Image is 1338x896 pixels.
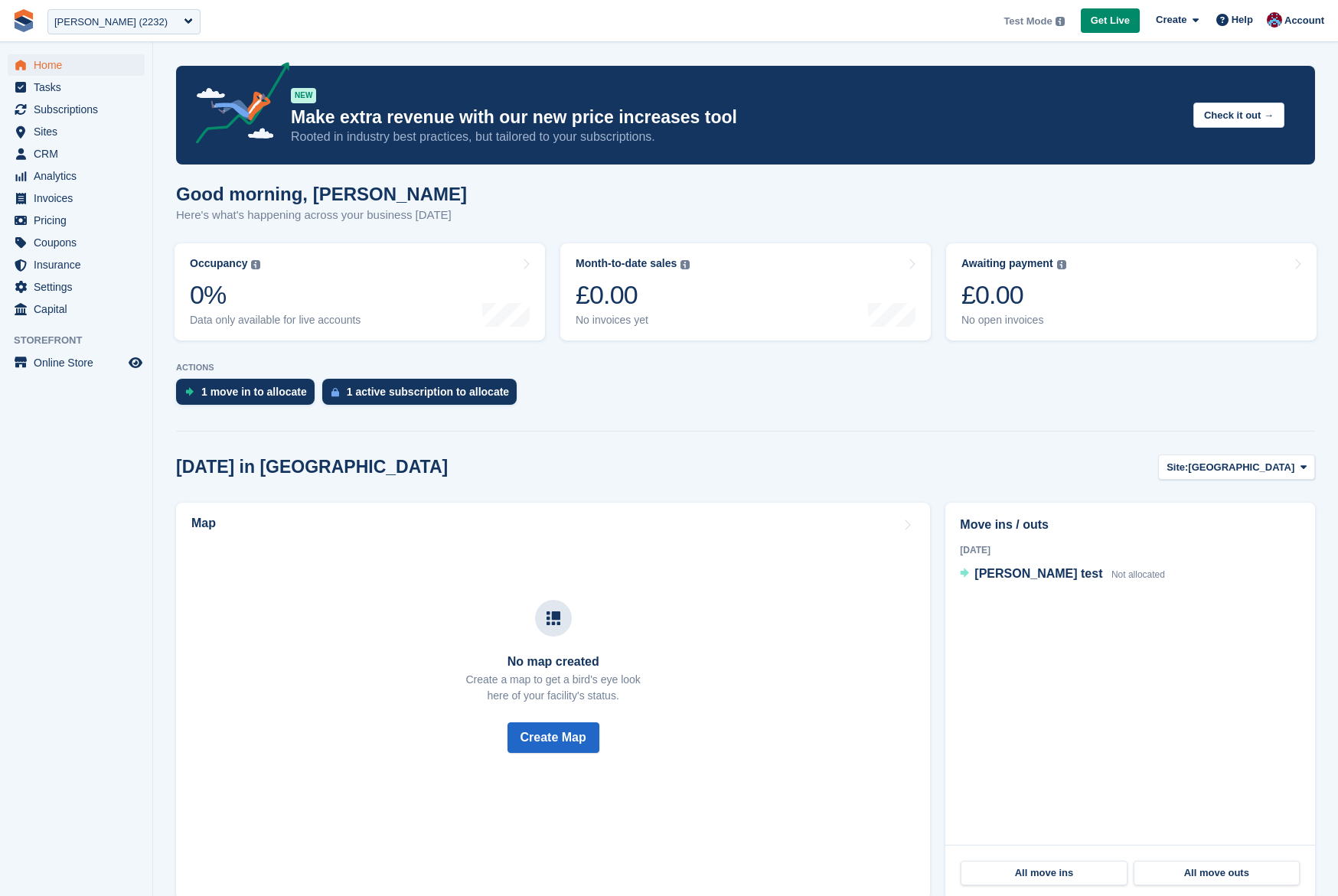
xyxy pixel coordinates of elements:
[176,363,1315,373] p: ACTIONS
[8,254,145,275] a: menu
[8,298,145,320] a: menu
[974,567,1102,580] span: [PERSON_NAME] test
[291,88,316,103] div: NEW
[1188,460,1294,475] span: [GEOGRAPHIC_DATA]
[191,516,216,530] h2: Map
[507,722,599,753] button: Create Map
[680,260,690,269] img: icon-info-grey-7440780725fd019a000dd9b08b2336e03edf1995a4989e88bcd33f0948082b44.svg
[547,611,560,625] img: map-icn-33ee37083ee616e46c38cad1a60f524a97daa1e2b2c8c0bc3eb3415660979fc1.svg
[190,257,247,270] div: Occupancy
[14,333,152,348] span: Storefront
[8,276,145,298] a: menu
[961,279,1066,311] div: £0.00
[183,62,290,149] img: price-adjustments-announcement-icon-8257ccfd72463d97f412b2fc003d46551f7dbcb40ab6d574587a9cd5c0d94...
[576,257,677,270] div: Month-to-date sales
[54,15,168,30] div: [PERSON_NAME] (2232)
[34,143,126,165] span: CRM
[8,121,145,142] a: menu
[961,257,1053,270] div: Awaiting payment
[1158,455,1315,480] button: Site: [GEOGRAPHIC_DATA]
[465,655,640,669] h3: No map created
[8,232,145,253] a: menu
[1284,13,1324,28] span: Account
[34,165,126,187] span: Analytics
[34,254,126,275] span: Insurance
[291,129,1181,145] p: Rooted in industry best practices, but tailored to your subscriptions.
[960,516,1300,534] h2: Move ins / outs
[1003,14,1052,29] span: Test Mode
[34,298,126,320] span: Capital
[960,543,1300,557] div: [DATE]
[960,565,1165,585] a: [PERSON_NAME] test Not allocated
[201,386,307,398] div: 1 move in to allocate
[8,54,145,76] a: menu
[961,861,1127,885] a: All move ins
[12,9,35,32] img: stora-icon-8386f47178a22dfd0bd8f6a31ec36ba5ce8667c1dd55bd0f319d3a0aa187defe.svg
[185,387,194,396] img: move_ins_to_allocate_icon-fdf77a2bb77ea45bf5b3d319d69a93e2d87916cf1d5bf7949dd705db3b84f3ca.svg
[8,352,145,373] a: menu
[176,379,322,412] a: 1 move in to allocate
[34,99,126,120] span: Subscriptions
[946,243,1317,340] a: Awaiting payment £0.00 No open invoices
[961,314,1066,327] div: No open invoices
[576,314,690,327] div: No invoices yet
[34,54,126,76] span: Home
[1232,12,1253,28] span: Help
[1267,12,1282,28] img: David Hughes
[126,354,145,372] a: Preview store
[1156,12,1186,28] span: Create
[1056,17,1065,26] img: icon-info-grey-7440780725fd019a000dd9b08b2336e03edf1995a4989e88bcd33f0948082b44.svg
[176,207,467,224] p: Here's what's happening across your business [DATE]
[1193,103,1284,128] button: Check it out →
[8,77,145,98] a: menu
[347,386,509,398] div: 1 active subscription to allocate
[34,276,126,298] span: Settings
[1111,569,1165,580] span: Not allocated
[34,210,126,231] span: Pricing
[34,121,126,142] span: Sites
[8,210,145,231] a: menu
[175,243,545,340] a: Occupancy 0% Data only available for live accounts
[8,187,145,209] a: menu
[1167,460,1188,475] span: Site:
[8,99,145,120] a: menu
[176,184,467,204] h1: Good morning, [PERSON_NAME]
[1081,8,1140,34] a: Get Live
[8,165,145,187] a: menu
[291,106,1181,129] p: Make extra revenue with our new price increases tool
[1091,13,1130,28] span: Get Live
[8,143,145,165] a: menu
[331,387,339,397] img: active_subscription_to_allocate_icon-d502201f5373d7db506a760aba3b589e785aa758c864c3986d89f69b8ff3...
[251,260,260,269] img: icon-info-grey-7440780725fd019a000dd9b08b2336e03edf1995a4989e88bcd33f0948082b44.svg
[34,352,126,373] span: Online Store
[34,232,126,253] span: Coupons
[1134,861,1300,885] a: All move outs
[176,457,448,477] h2: [DATE] in [GEOGRAPHIC_DATA]
[34,187,126,209] span: Invoices
[560,243,931,340] a: Month-to-date sales £0.00 No invoices yet
[465,672,640,704] p: Create a map to get a bird's eye look here of your facility's status.
[34,77,126,98] span: Tasks
[190,314,361,327] div: Data only available for live accounts
[322,379,524,412] a: 1 active subscription to allocate
[190,279,361,311] div: 0%
[1057,260,1066,269] img: icon-info-grey-7440780725fd019a000dd9b08b2336e03edf1995a4989e88bcd33f0948082b44.svg
[576,279,690,311] div: £0.00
